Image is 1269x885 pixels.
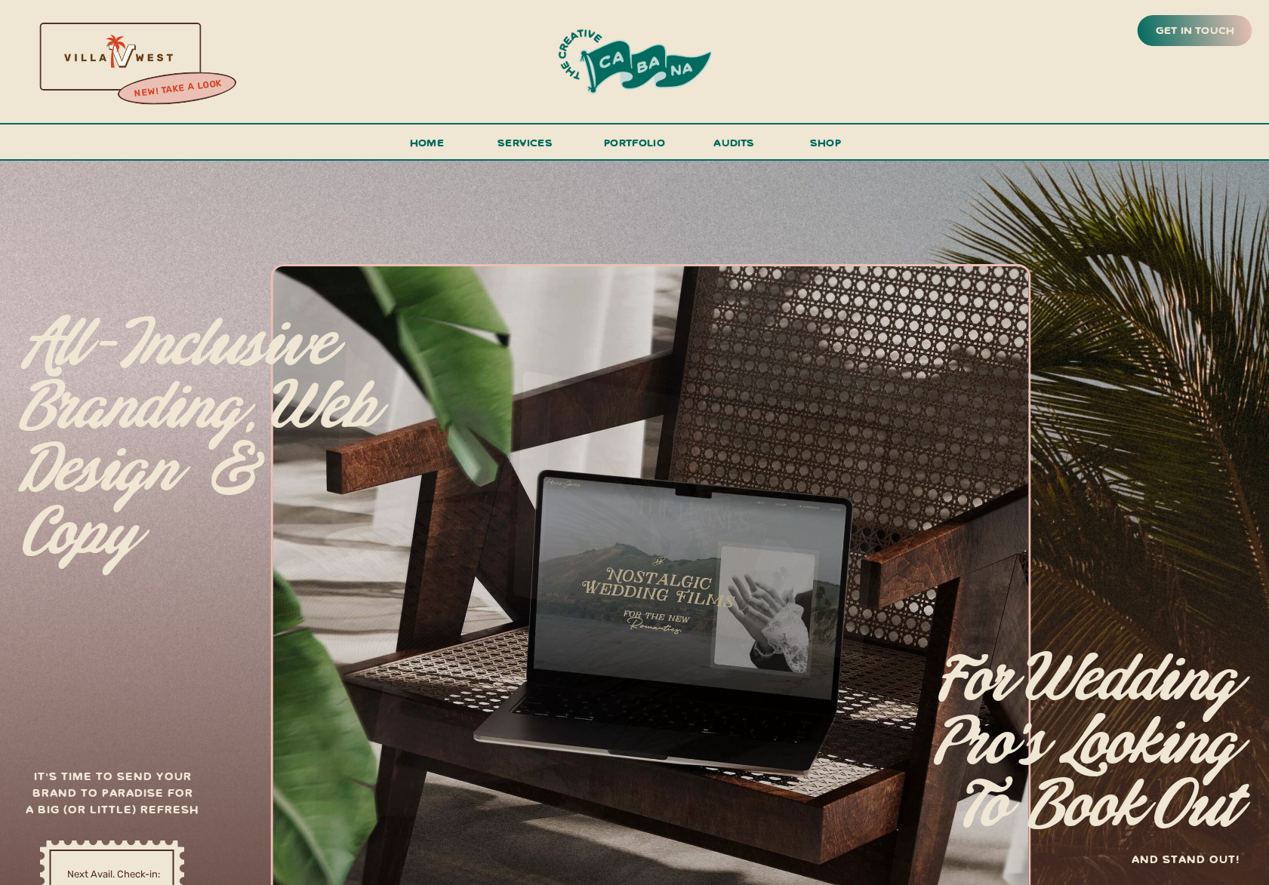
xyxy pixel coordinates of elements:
a: audits [712,133,757,159]
a: new! take a look [116,74,239,104]
a: services [494,133,557,161]
p: for Wedding pro's looking to Book Out [832,650,1236,854]
p: All-inclusive branding, web design & copy [21,314,382,527]
a: Home [404,133,451,161]
a: Next Avail. Check-in: [51,867,177,880]
a: portfolio [599,133,670,161]
a: get in touch [1153,20,1237,41]
a: shop [790,133,862,159]
h3: and stand out! [1060,850,1240,869]
span: services [497,135,553,149]
h3: It's time to send your brand to paradise for a big (or little) refresh [23,767,202,825]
